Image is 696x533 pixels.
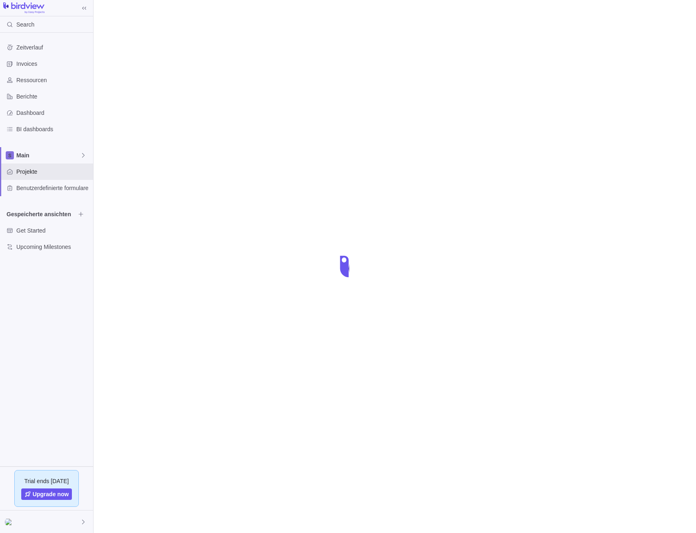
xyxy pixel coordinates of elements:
[16,60,90,68] span: Invoices
[16,43,90,52] span: Zeitverlauf
[16,243,90,251] span: Upcoming Milestones
[16,184,90,192] span: Benutzerdefinierte formulare
[75,208,87,220] span: Browse views
[332,250,364,283] div: loading
[16,151,80,159] span: Main
[16,92,90,101] span: Berichte
[16,109,90,117] span: Dashboard
[25,477,69,485] span: Trial ends [DATE]
[33,490,69,498] span: Upgrade now
[7,210,75,218] span: Gespeicherte ansichten
[16,76,90,84] span: Ressourcen
[16,168,90,176] span: Projekte
[21,488,72,500] a: Upgrade now
[16,226,90,235] span: Get Started
[5,517,15,527] div: Max Bogatec
[16,125,90,133] span: BI dashboards
[16,20,34,29] span: Search
[5,519,15,525] img: Show
[3,2,45,14] img: logo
